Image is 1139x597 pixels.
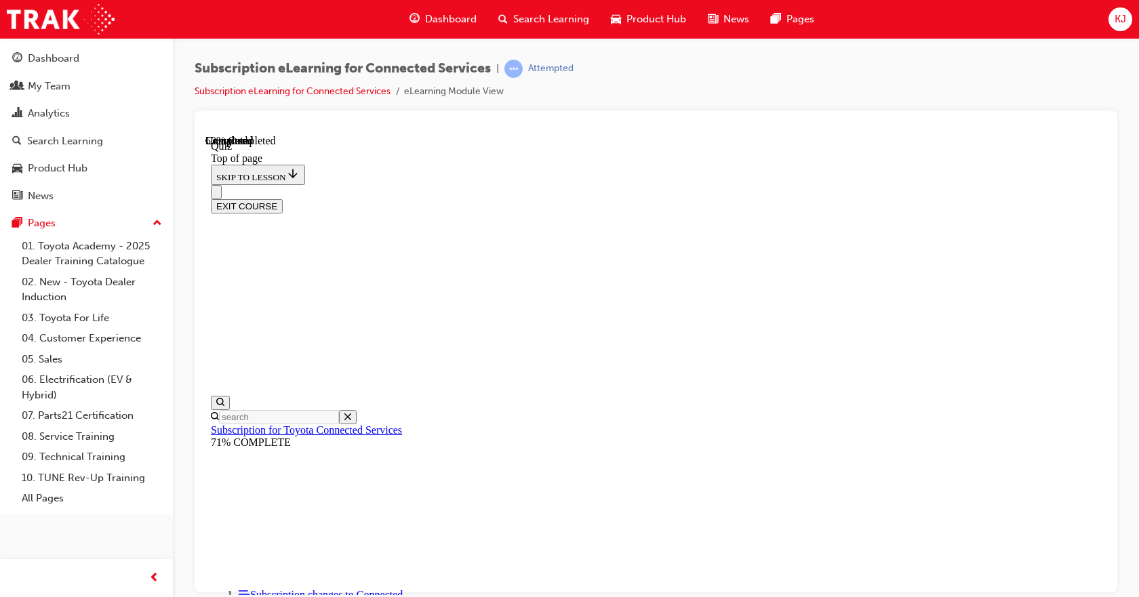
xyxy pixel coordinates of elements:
[771,11,781,28] span: pages-icon
[16,405,167,426] a: 07. Parts21 Certification
[28,188,54,204] div: News
[626,12,686,27] span: Product Hub
[16,272,167,308] a: 02. New - Toyota Dealer Induction
[5,211,167,236] button: Pages
[409,11,420,28] span: guage-icon
[425,12,477,27] span: Dashboard
[195,85,391,97] a: Subscription eLearning for Connected Services
[760,5,825,33] a: pages-iconPages
[12,108,22,120] span: chart-icon
[14,275,134,289] input: Search
[16,328,167,349] a: 04. Customer Experience
[496,61,499,77] span: |
[28,106,70,121] div: Analytics
[600,5,697,33] a: car-iconProduct Hub
[5,129,167,154] a: Search Learning
[153,215,162,232] span: up-icon
[513,12,589,27] span: Search Learning
[16,369,167,405] a: 06. Electrification (EV & Hybrid)
[1108,7,1132,31] button: KJ
[786,12,814,27] span: Pages
[504,60,523,78] span: learningRecordVerb_ATTEMPT-icon
[16,447,167,468] a: 09. Technical Training
[697,5,760,33] a: news-iconNews
[11,37,94,47] span: SKIP TO LESSON
[12,81,22,93] span: people-icon
[5,261,24,275] button: Open search menu
[12,53,22,65] span: guage-icon
[498,11,508,28] span: search-icon
[528,62,574,75] div: Attempted
[1115,12,1126,27] span: KJ
[28,79,71,94] div: My Team
[195,61,491,77] span: Subscription eLearning for Connected Services
[5,302,896,314] div: 71% COMPLETE
[5,30,100,50] button: SKIP TO LESSON
[5,74,167,99] a: My Team
[5,184,167,209] a: News
[399,5,487,33] a: guage-iconDashboard
[404,84,504,100] li: eLearning Module View
[16,349,167,370] a: 05. Sales
[28,215,56,231] div: Pages
[134,275,151,289] button: Close search menu
[5,43,167,211] button: DashboardMy TeamAnalyticsSearch LearningProduct HubNews
[723,12,749,27] span: News
[5,46,167,71] a: Dashboard
[28,51,79,66] div: Dashboard
[5,5,896,18] div: Quiz
[16,426,167,447] a: 08. Service Training
[5,289,197,301] a: Subscription for Toyota Connected Services
[611,11,621,28] span: car-icon
[12,136,22,148] span: search-icon
[5,50,16,64] button: Close navigation menu
[28,161,87,176] div: Product Hub
[487,5,600,33] a: search-iconSearch Learning
[5,101,167,126] a: Analytics
[149,570,159,587] span: prev-icon
[12,218,22,230] span: pages-icon
[16,308,167,329] a: 03. Toyota For Life
[5,18,896,30] div: Top of page
[12,163,22,175] span: car-icon
[708,11,718,28] span: news-icon
[27,133,103,149] div: Search Learning
[16,468,167,489] a: 10. TUNE Rev-Up Training
[16,488,167,509] a: All Pages
[12,190,22,203] span: news-icon
[7,4,115,35] img: Trak
[16,236,167,272] a: 01. Toyota Academy - 2025 Dealer Training Catalogue
[5,156,167,181] a: Product Hub
[5,64,77,79] button: EXIT COURSE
